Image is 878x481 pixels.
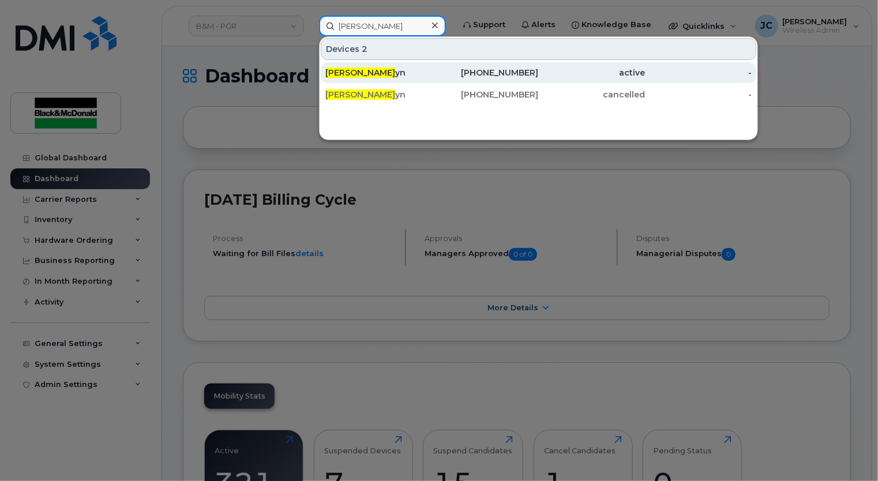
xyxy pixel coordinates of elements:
[645,89,752,100] div: -
[432,89,539,100] div: [PHONE_NUMBER]
[539,89,646,100] div: cancelled
[321,62,756,83] a: [PERSON_NAME]yn[PHONE_NUMBER]active-
[362,43,367,55] span: 2
[325,67,395,78] span: [PERSON_NAME]
[325,89,395,100] span: [PERSON_NAME]
[539,67,646,78] div: active
[432,67,539,78] div: [PHONE_NUMBER]
[321,38,756,60] div: Devices
[325,67,432,78] div: yn
[325,89,432,100] div: yn
[645,67,752,78] div: -
[321,84,756,105] a: [PERSON_NAME]yn[PHONE_NUMBER]cancelled-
